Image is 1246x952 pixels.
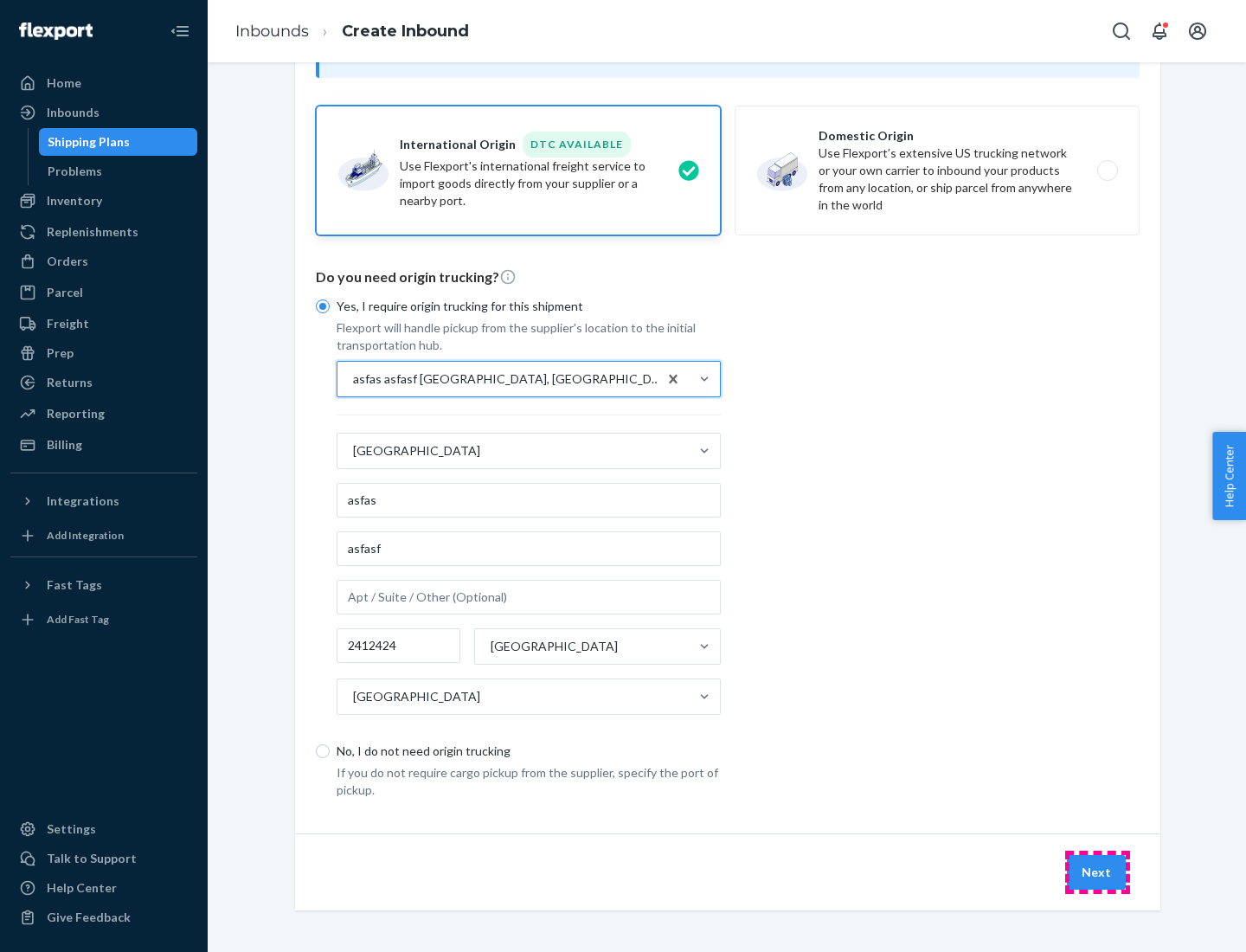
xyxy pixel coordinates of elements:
p: Flexport will handle pickup from the supplier's location to the initial transportation hub. [337,319,721,354]
div: Inbounds [47,104,100,121]
p: If you do not require cargo pickup from the supplier, specify the port of pickup. [337,764,721,799]
img: Flexport logo [19,23,93,40]
a: Parcel [10,279,197,306]
div: Billing [47,436,82,453]
div: Parcel [47,284,83,301]
div: [GEOGRAPHIC_DATA] [353,442,480,460]
div: Inventory [47,192,102,209]
input: [GEOGRAPHIC_DATA] [351,442,353,460]
p: Do you need origin trucking? [316,267,1140,287]
div: asfas asfasf [GEOGRAPHIC_DATA], [GEOGRAPHIC_DATA] 2412424 [353,370,666,388]
a: Freight [10,310,197,338]
a: Orders [10,248,197,275]
button: Close Navigation [163,14,197,48]
a: Home [10,69,197,97]
a: Inbounds [235,22,309,41]
input: [GEOGRAPHIC_DATA] [489,638,491,655]
a: Create Inbound [342,22,469,41]
div: Give Feedback [47,909,131,926]
div: Home [47,74,81,92]
div: Shipping Plans [48,133,130,151]
button: Help Center [1212,432,1246,520]
button: Fast Tags [10,571,197,599]
div: Problems [48,163,102,180]
a: Problems [39,158,198,185]
div: Returns [47,374,93,391]
div: Fast Tags [47,576,102,594]
a: Inbounds [10,99,197,126]
div: Replenishments [47,223,138,241]
button: Next [1067,855,1126,890]
input: Postal Code [337,628,460,663]
input: [GEOGRAPHIC_DATA] [351,688,353,705]
a: Shipping Plans [39,128,198,156]
input: Apt / Suite / Other (Optional) [337,580,721,614]
div: Integrations [47,492,119,510]
input: No, I do not need origin trucking [316,744,330,758]
a: Inventory [10,187,197,215]
a: Add Fast Tag [10,606,197,634]
div: Reporting [47,405,105,422]
div: Settings [47,820,96,838]
input: Address [337,531,721,566]
button: Give Feedback [10,904,197,931]
a: Returns [10,369,197,396]
input: Yes, I require origin trucking for this shipment [316,299,330,313]
p: No, I do not need origin trucking [337,743,721,760]
div: [GEOGRAPHIC_DATA] [353,688,480,705]
a: Settings [10,815,197,843]
span: Inbounding with your own carrier? [368,48,749,62]
button: Open notifications [1142,14,1177,48]
div: Help Center [47,879,117,897]
div: Talk to Support [47,850,137,867]
button: Integrations [10,487,197,515]
div: [GEOGRAPHIC_DATA] [491,638,618,655]
div: Add Integration [47,528,124,543]
div: Add Fast Tag [47,612,109,627]
p: Yes, I require origin trucking for this shipment [337,298,721,315]
ol: breadcrumbs [222,6,483,57]
div: Orders [47,253,88,270]
a: Billing [10,431,197,459]
a: Replenishments [10,218,197,246]
a: Reporting [10,400,197,428]
input: Facility Name [337,483,721,518]
button: Open Search Box [1104,14,1139,48]
div: Prep [47,344,74,362]
a: Help Center [10,874,197,902]
a: Add Integration [10,522,197,550]
a: Prep [10,339,197,367]
div: Freight [47,315,89,332]
a: Talk to Support [10,845,197,872]
button: Open account menu [1180,14,1215,48]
